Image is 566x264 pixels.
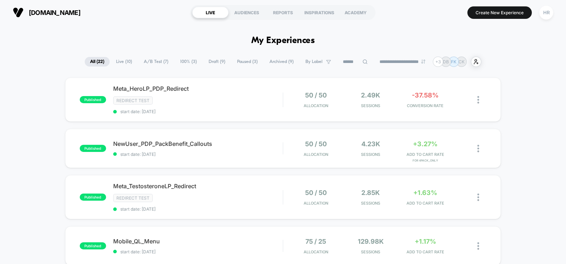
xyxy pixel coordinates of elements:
[305,189,327,196] span: 50 / 50
[358,238,384,245] span: 129.98k
[305,140,327,148] span: 50 / 50
[111,57,137,67] span: Live ( 10 )
[451,59,456,64] p: FK
[11,7,83,18] button: [DOMAIN_NAME]
[477,145,479,152] img: close
[345,103,396,108] span: Sessions
[80,194,106,201] span: published
[113,238,283,245] span: Mobile_QL_Menu
[304,201,328,206] span: Allocation
[13,7,23,18] img: Visually logo
[400,159,451,162] span: for 4Pack_Only
[305,91,327,99] span: 50 / 50
[229,7,265,18] div: AUDIENCES
[477,194,479,201] img: close
[345,249,396,254] span: Sessions
[85,57,110,67] span: All ( 22 )
[113,140,283,147] span: NewUser_PDP_PackBenefit_Callouts
[400,249,451,254] span: ADD TO CART RATE
[251,36,315,46] h1: My Experiences
[537,5,555,20] button: HR
[337,7,374,18] div: ACADEMY
[301,7,337,18] div: INSPIRATIONS
[304,152,328,157] span: Allocation
[175,57,202,67] span: 100% ( 3 )
[477,242,479,250] img: close
[361,140,380,148] span: 4.23k
[113,152,283,157] span: start date: [DATE]
[113,96,153,105] span: Redirect Test
[80,145,106,152] span: published
[412,91,439,99] span: -37.58%
[304,103,328,108] span: Allocation
[113,109,283,114] span: start date: [DATE]
[113,194,153,202] span: Redirect Test
[361,189,380,196] span: 2.85k
[203,57,231,67] span: Draft ( 9 )
[192,7,229,18] div: LIVE
[400,103,451,108] span: CONVERSION RATE
[458,59,465,64] p: CK
[305,238,326,245] span: 75 / 25
[80,96,106,103] span: published
[361,91,380,99] span: 2.49k
[305,59,323,64] span: By Label
[264,57,299,67] span: Archived ( 9 )
[400,201,451,206] span: ADD TO CART RATE
[477,96,479,104] img: close
[113,85,283,92] span: Meta_HeroLP_PDP_Redirect
[80,242,106,249] span: published
[265,7,301,18] div: REPORTS
[539,6,553,20] div: HR
[345,201,396,206] span: Sessions
[415,238,436,245] span: +1.17%
[113,206,283,212] span: start date: [DATE]
[232,57,263,67] span: Paused ( 3 )
[113,249,283,254] span: start date: [DATE]
[413,140,437,148] span: +3.27%
[304,249,328,254] span: Allocation
[345,152,396,157] span: Sessions
[29,9,80,16] span: [DOMAIN_NAME]
[421,59,425,64] img: end
[138,57,174,67] span: A/B Test ( 7 )
[433,57,443,67] div: + 3
[113,183,283,190] span: Meta_TestosteroneLP_Redirect
[467,6,532,19] button: Create New Experience
[443,59,449,64] p: DB
[413,189,437,196] span: +1.63%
